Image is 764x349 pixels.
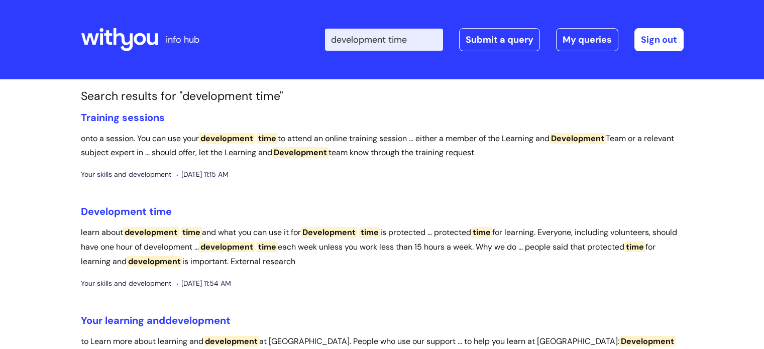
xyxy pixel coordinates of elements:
[301,227,357,238] span: Development
[325,28,684,51] div: | -
[165,314,231,327] span: development
[81,111,165,124] a: Training sessions
[550,133,606,144] span: Development
[199,133,255,144] span: development
[272,147,329,158] span: Development
[81,205,147,218] span: Development
[81,314,231,327] a: Your learning anddevelopment
[556,28,618,51] a: My queries
[619,336,676,346] span: Development
[149,205,172,218] span: time
[81,132,684,161] p: onto a session. You can use your to attend an online training session ... either a member of the ...
[81,89,684,103] h1: Search results for "development time"
[81,168,171,181] span: Your skills and development
[176,168,229,181] span: [DATE] 11:15 AM
[325,29,443,51] input: Search
[176,277,231,290] span: [DATE] 11:54 AM
[359,227,380,238] span: time
[127,256,182,267] span: development
[203,336,259,346] span: development
[81,277,171,290] span: Your skills and development
[181,227,202,238] span: time
[634,28,684,51] a: Sign out
[459,28,540,51] a: Submit a query
[123,227,179,238] span: development
[199,242,255,252] span: development
[471,227,492,238] span: time
[166,32,199,48] p: info hub
[257,242,278,252] span: time
[624,242,645,252] span: time
[257,133,278,144] span: time
[81,225,684,269] p: learn about and what you can use it for is protected ... protected for learning. Everyone, includ...
[81,205,172,218] a: Development time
